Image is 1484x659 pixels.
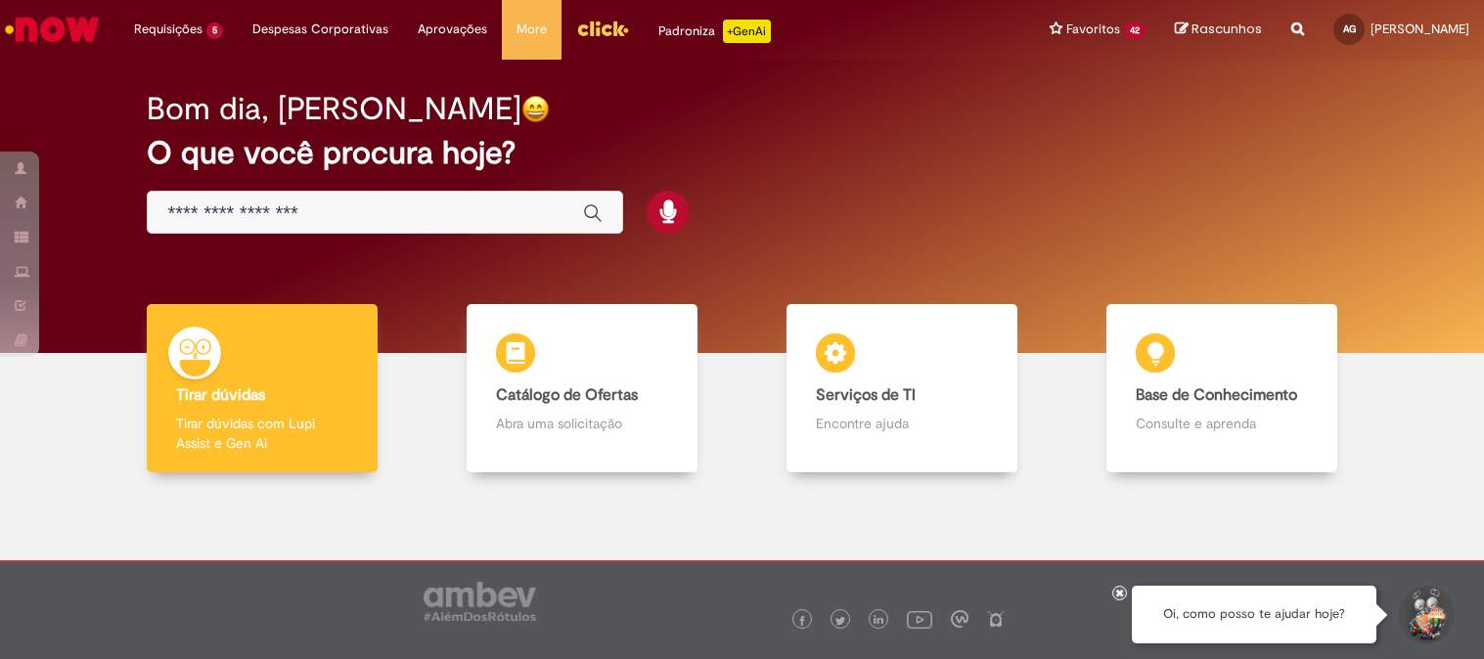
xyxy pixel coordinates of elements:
[176,414,348,453] p: Tirar dúvidas com Lupi Assist e Gen Ai
[816,414,988,433] p: Encontre ajuda
[1066,20,1120,39] span: Favoritos
[517,20,547,39] span: More
[521,95,550,123] img: happy-face.png
[423,304,742,473] a: Catálogo de Ofertas Abra uma solicitação
[206,22,223,39] span: 5
[1343,22,1356,35] span: AG
[723,20,771,43] p: +GenAi
[1136,385,1297,405] b: Base de Conhecimento
[1132,586,1376,643] div: Oi, como posso te ajudar hoje?
[147,92,521,126] h2: Bom dia, [PERSON_NAME]
[2,10,103,49] img: ServiceNow
[176,385,265,405] b: Tirar dúvidas
[424,582,536,621] img: logo_footer_ambev_rotulo_gray.png
[1192,20,1262,38] span: Rascunhos
[147,136,1336,170] h2: O que você procura hoje?
[1396,586,1455,644] button: Iniciar Conversa de Suporte
[797,616,807,626] img: logo_footer_facebook.png
[658,20,771,43] div: Padroniza
[951,610,968,628] img: logo_footer_workplace.png
[1371,21,1469,37] span: [PERSON_NAME]
[1136,414,1308,433] p: Consulte e aprenda
[1124,22,1146,39] span: 42
[1175,21,1262,39] a: Rascunhos
[874,615,883,627] img: logo_footer_linkedin.png
[907,606,932,632] img: logo_footer_youtube.png
[742,304,1062,473] a: Serviços de TI Encontre ajuda
[1061,304,1381,473] a: Base de Conhecimento Consulte e aprenda
[496,414,668,433] p: Abra uma solicitação
[418,20,487,39] span: Aprovações
[576,14,629,43] img: click_logo_yellow_360x200.png
[835,616,845,626] img: logo_footer_twitter.png
[816,385,916,405] b: Serviços de TI
[103,304,423,473] a: Tirar dúvidas Tirar dúvidas com Lupi Assist e Gen Ai
[134,20,202,39] span: Requisições
[987,610,1005,628] img: logo_footer_naosei.png
[496,385,638,405] b: Catálogo de Ofertas
[252,20,388,39] span: Despesas Corporativas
